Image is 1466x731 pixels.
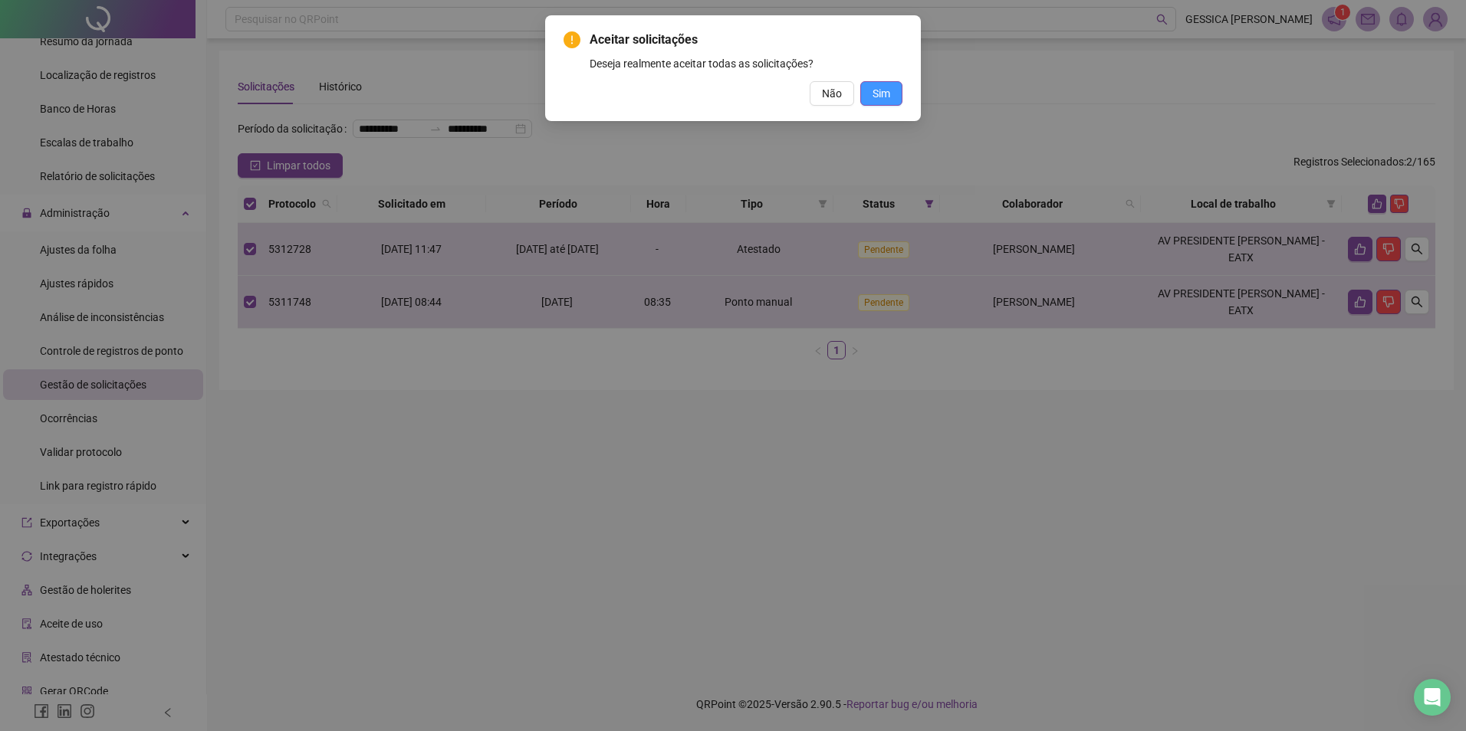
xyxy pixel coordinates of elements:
[873,85,890,102] span: Sim
[1414,679,1451,716] div: Open Intercom Messenger
[564,31,580,48] span: exclamation-circle
[590,55,902,72] div: Deseja realmente aceitar todas as solicitações?
[822,85,842,102] span: Não
[590,31,902,49] span: Aceitar solicitações
[810,81,854,106] button: Não
[860,81,902,106] button: Sim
